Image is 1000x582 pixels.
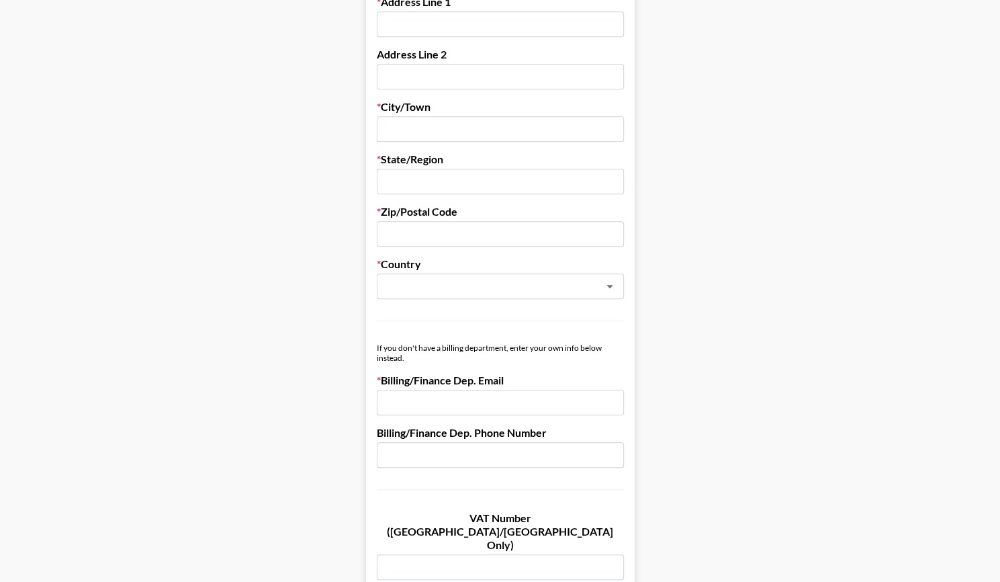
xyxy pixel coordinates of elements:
[377,205,624,218] label: Zip/Postal Code
[377,374,624,387] label: Billing/Finance Dep. Email
[377,100,624,114] label: City/Town
[377,257,624,271] label: Country
[377,426,624,440] label: Billing/Finance Dep. Phone Number
[377,153,624,166] label: State/Region
[377,48,624,61] label: Address Line 2
[600,277,619,296] button: Open
[377,343,624,363] div: If you don't have a billing department, enter your own info below instead.
[377,511,624,552] label: VAT Number ([GEOGRAPHIC_DATA]/[GEOGRAPHIC_DATA] Only)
